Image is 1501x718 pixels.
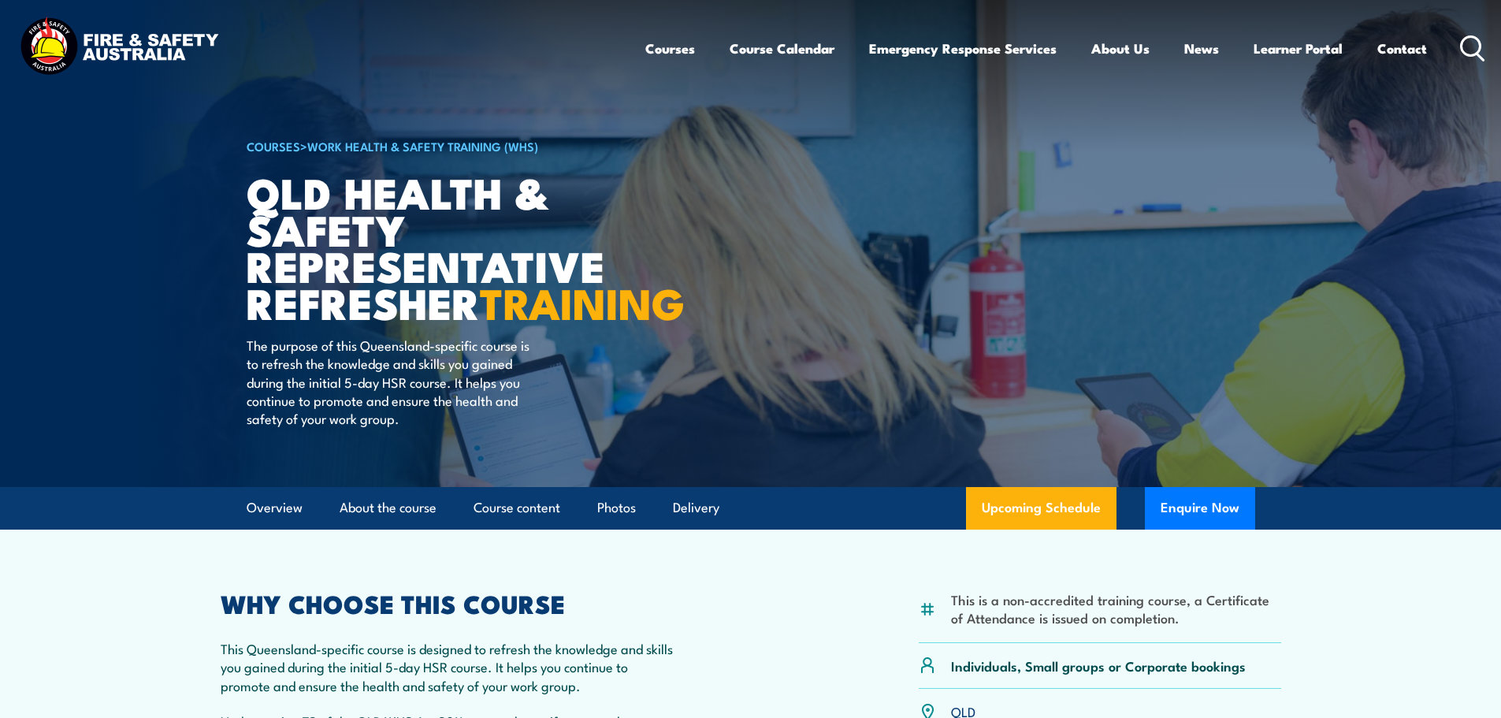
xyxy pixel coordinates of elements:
[597,487,636,529] a: Photos
[1254,28,1343,69] a: Learner Portal
[474,487,560,529] a: Course content
[730,28,834,69] a: Course Calendar
[247,173,636,321] h1: QLD Health & Safety Representative Refresher
[247,336,534,428] p: The purpose of this Queensland-specific course is to refresh the knowledge and skills you gained ...
[673,487,719,529] a: Delivery
[869,28,1057,69] a: Emergency Response Services
[1184,28,1219,69] a: News
[966,487,1116,530] a: Upcoming Schedule
[340,487,437,529] a: About the course
[307,137,538,154] a: Work Health & Safety Training (WHS)
[645,28,695,69] a: Courses
[247,136,636,155] h6: >
[951,657,1246,675] p: Individuals, Small groups or Corporate bookings
[221,592,681,614] h2: WHY CHOOSE THIS COURSE
[1091,28,1150,69] a: About Us
[1377,28,1427,69] a: Contact
[1145,487,1255,530] button: Enquire Now
[951,590,1281,627] li: This is a non-accredited training course, a Certificate of Attendance is issued on completion.
[221,639,681,694] p: This Queensland-specific course is designed to refresh the knowledge and skills you gained during...
[247,137,300,154] a: COURSES
[480,269,685,334] strong: TRAINING
[247,487,303,529] a: Overview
